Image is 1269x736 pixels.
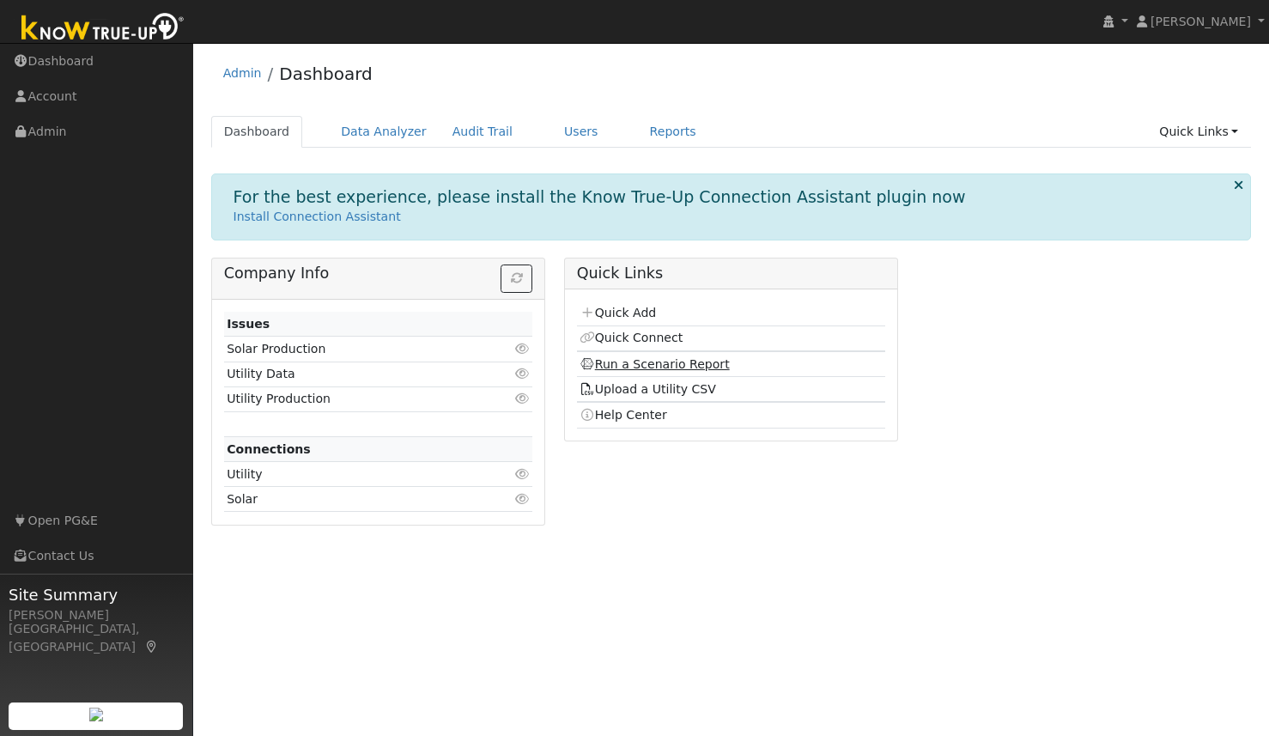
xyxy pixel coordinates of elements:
[211,116,303,148] a: Dashboard
[234,210,401,223] a: Install Connection Assistant
[580,306,656,319] a: Quick Add
[577,265,886,283] h5: Quick Links
[9,606,184,624] div: [PERSON_NAME]
[1151,15,1251,28] span: [PERSON_NAME]
[514,392,530,404] i: Click to view
[514,493,530,505] i: Click to view
[440,116,525,148] a: Audit Trail
[223,66,262,80] a: Admin
[13,9,193,48] img: Know True-Up
[224,386,483,411] td: Utility Production
[9,583,184,606] span: Site Summary
[580,408,667,422] a: Help Center
[514,343,530,355] i: Click to view
[580,331,683,344] a: Quick Connect
[224,337,483,362] td: Solar Production
[279,64,373,84] a: Dashboard
[580,382,716,396] a: Upload a Utility CSV
[144,640,160,654] a: Map
[328,116,440,148] a: Data Analyzer
[224,487,483,512] td: Solar
[9,620,184,656] div: [GEOGRAPHIC_DATA], [GEOGRAPHIC_DATA]
[514,468,530,480] i: Click to view
[224,265,533,283] h5: Company Info
[637,116,709,148] a: Reports
[514,368,530,380] i: Click to view
[89,708,103,721] img: retrieve
[227,442,311,456] strong: Connections
[580,357,730,371] a: Run a Scenario Report
[234,187,966,207] h1: For the best experience, please install the Know True-Up Connection Assistant plugin now
[227,317,270,331] strong: Issues
[1146,116,1251,148] a: Quick Links
[224,362,483,386] td: Utility Data
[224,462,483,487] td: Utility
[551,116,611,148] a: Users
